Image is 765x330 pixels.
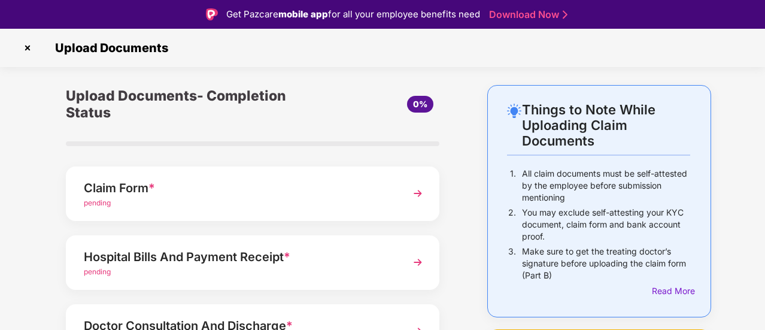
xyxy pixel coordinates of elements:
[278,8,328,20] strong: mobile app
[522,246,690,281] p: Make sure to get the treating doctor’s signature before uploading the claim form (Part B)
[413,99,427,109] span: 0%
[66,85,315,123] div: Upload Documents- Completion Status
[507,104,521,118] img: svg+xml;base64,PHN2ZyB4bWxucz0iaHR0cDovL3d3dy53My5vcmcvMjAwMC9zdmciIHdpZHRoPSIyNC4wOTMiIGhlaWdodD...
[522,102,690,149] div: Things to Note While Uploading Claim Documents
[18,38,37,57] img: svg+xml;base64,PHN2ZyBpZD0iQ3Jvc3MtMzJ4MzIiIHhtbG5zPSJodHRwOi8vd3d3LnczLm9yZy8yMDAwL3N2ZyIgd2lkdG...
[489,8,564,21] a: Download Now
[652,284,690,298] div: Read More
[84,247,393,267] div: Hospital Bills And Payment Receipt
[563,8,567,21] img: Stroke
[522,207,690,243] p: You may exclude self-attesting your KYC document, claim form and bank account proof.
[510,168,516,204] p: 1.
[84,178,393,198] div: Claim Form
[84,198,111,207] span: pending
[84,267,111,276] span: pending
[407,183,429,204] img: svg+xml;base64,PHN2ZyBpZD0iTmV4dCIgeG1sbnM9Imh0dHA6Ly93d3cudzMub3JnLzIwMDAvc3ZnIiB3aWR0aD0iMzYiIG...
[407,252,429,273] img: svg+xml;base64,PHN2ZyBpZD0iTmV4dCIgeG1sbnM9Imh0dHA6Ly93d3cudzMub3JnLzIwMDAvc3ZnIiB3aWR0aD0iMzYiIG...
[522,168,690,204] p: All claim documents must be self-attested by the employee before submission mentioning
[226,7,480,22] div: Get Pazcare for all your employee benefits need
[206,8,218,20] img: Logo
[508,246,516,281] p: 3.
[43,41,174,55] span: Upload Documents
[508,207,516,243] p: 2.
